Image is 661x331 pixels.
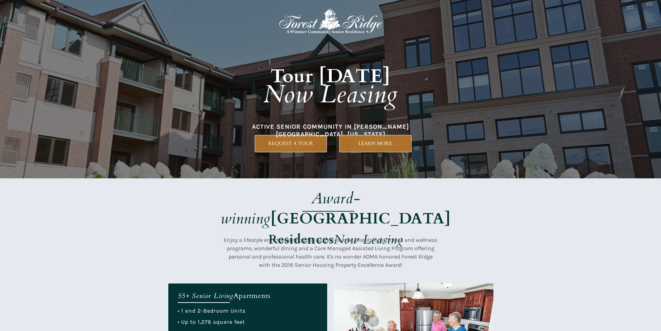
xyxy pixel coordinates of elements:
span: • Up to 1,276 square feet [178,319,245,325]
em: Now Leasing [334,231,403,248]
strong: Tour [DATE] [271,63,391,89]
strong: Residences [269,231,334,248]
span: LEARN MORE [340,141,411,146]
a: REQUEST A TOUR [255,135,327,152]
span: Apartments [234,291,271,300]
a: LEARN MORE [339,135,412,152]
em: 55+ Senior Living [178,291,234,300]
em: Award-winning [221,188,361,229]
span: • 1 and 2-Bedroom Units [178,307,246,314]
em: Now Leasing [263,78,398,111]
strong: [GEOGRAPHIC_DATA] [271,208,451,229]
span: ACTIVE SENIOR COMMUNITY IN [PERSON_NAME][GEOGRAPHIC_DATA], [US_STATE] [252,123,409,138]
span: REQUEST A TOUR [255,141,327,146]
